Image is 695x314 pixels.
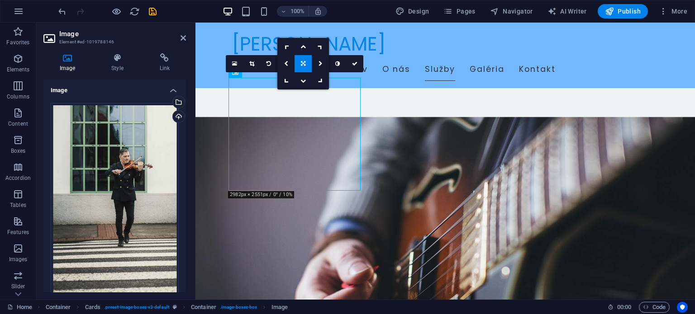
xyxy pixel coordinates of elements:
[147,6,158,17] button: save
[312,72,329,89] a: Align bottom-right
[11,283,25,290] p: Slider
[277,38,295,55] a: Align top-left
[277,72,295,89] a: Align bottom-left
[271,302,288,313] span: Click to select. Double-click to edit
[129,6,140,17] i: Reload page
[659,7,687,16] span: More
[191,302,216,313] span: Click to select. Double-click to edit
[329,55,346,72] a: Greyscale
[598,4,648,19] button: Publish
[639,302,670,313] button: Code
[643,302,666,313] span: Code
[111,6,122,17] button: Click here to leave preview mode and continue editing
[57,6,67,17] button: undo
[392,4,433,19] div: Design (Ctrl+Alt+Y)
[290,6,305,17] h6: 100%
[260,55,277,72] a: Rotate left 90°
[277,6,309,17] button: 100%
[443,7,475,16] span: Pages
[605,7,641,16] span: Publish
[9,256,28,263] p: Images
[6,39,29,46] p: Favorites
[85,302,100,313] span: Click to select. Double-click to edit
[295,38,312,55] a: Align top-center
[7,93,29,100] p: Columns
[220,302,257,313] span: . image-boxes-box
[295,55,312,72] a: Align center
[392,4,433,19] button: Design
[608,302,632,313] h6: Session time
[129,6,140,17] button: reload
[440,4,479,19] button: Pages
[59,30,186,38] h2: Image
[104,302,169,313] span: . preset-image-boxes-v3-default
[655,4,691,19] button: More
[57,6,67,17] i: Undo: Change image (Ctrl+Z)
[7,66,30,73] p: Elements
[624,304,625,310] span: :
[7,229,29,236] p: Features
[486,4,537,19] button: Navigator
[547,7,587,16] span: AI Writer
[148,6,158,17] i: Save (Ctrl+S)
[143,53,186,72] h4: Link
[43,80,186,96] h4: Image
[295,72,312,89] a: Align bottom-center
[346,55,363,72] a: Confirm ( Ctrl ⏎ )
[312,55,329,72] a: Align right-center
[677,302,688,313] button: Usercentrics
[46,302,71,313] span: Click to select. Double-click to edit
[617,302,631,313] span: 00 00
[46,302,288,313] nav: breadcrumb
[314,7,322,15] i: On resize automatically adjust zoom level to fit chosen device.
[11,147,26,155] p: Boxes
[43,53,95,72] h4: Image
[95,53,143,72] h4: Style
[51,103,179,296] div: IMG_6031-CDvsF1UU7QZiExOrIZoF5g.jpg
[544,4,590,19] button: AI Writer
[490,7,533,16] span: Navigator
[277,55,295,72] a: Align left-center
[312,38,329,55] a: Align top-right
[5,174,31,182] p: Accordion
[59,38,168,46] h3: Element #ed-1019788146
[395,7,429,16] span: Design
[7,302,32,313] a: Click to cancel selection. Double-click to open Pages
[8,120,28,127] p: Content
[226,55,243,72] a: Select files from the file manager, stock photos, or upload file(s)
[243,55,260,72] a: Crop mode
[10,202,26,209] p: Tables
[173,305,177,309] i: This element is a customizable preset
